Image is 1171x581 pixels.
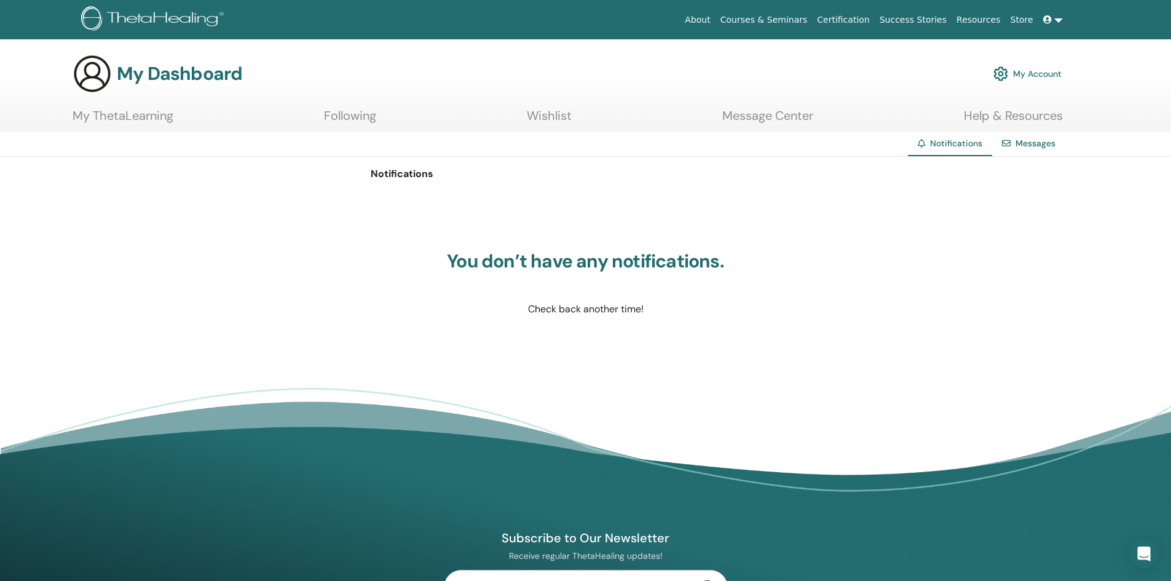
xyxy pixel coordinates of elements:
a: Messages [1015,138,1055,149]
div: Open Intercom Messenger [1129,539,1159,569]
a: Wishlist [527,108,572,132]
h3: My Dashboard [117,63,242,85]
p: Check back another time! [432,302,739,317]
a: Certification [812,9,874,31]
h3: You don’t have any notifications. [432,250,739,272]
h4: Subscribe to Our Newsletter [444,530,728,546]
a: Success Stories [875,9,952,31]
img: cog.svg [993,63,1008,84]
a: Resources [952,9,1006,31]
a: My ThetaLearning [73,108,173,132]
a: Following [324,108,376,132]
span: Notifications [930,138,982,149]
p: Receive regular ThetaHealing updates! [444,550,728,561]
a: Help & Resources [964,108,1063,132]
a: About [680,9,715,31]
img: generic-user-icon.jpg [73,54,112,93]
p: Notifications [371,167,801,181]
a: Message Center [722,108,813,132]
a: My Account [993,60,1062,87]
img: logo.png [81,6,228,34]
a: Courses & Seminars [716,9,813,31]
a: Store [1006,9,1038,31]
